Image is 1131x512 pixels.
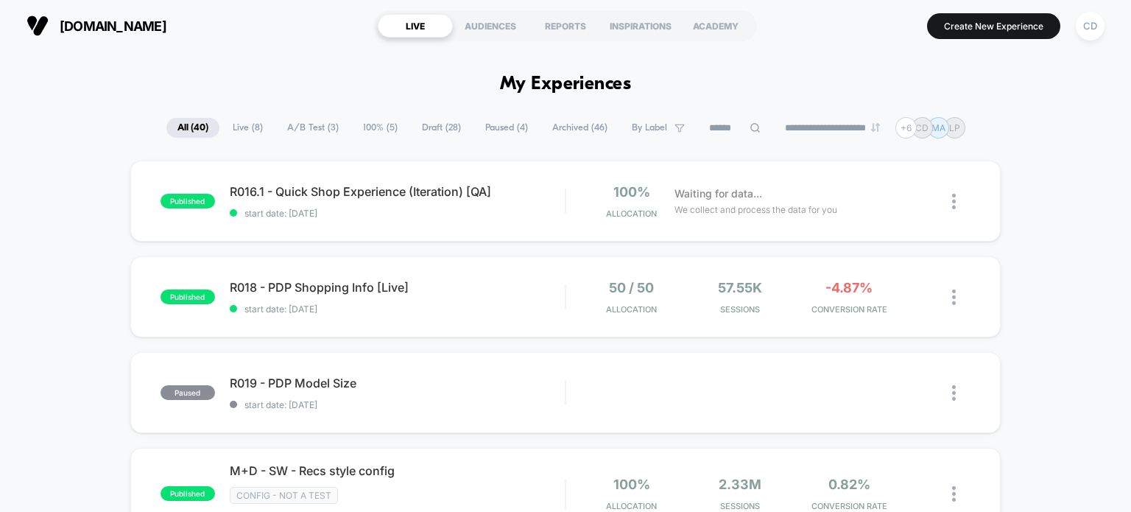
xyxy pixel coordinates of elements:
[230,184,565,199] span: R016.1 - Quick Shop Experience (Iteration) [QA]
[609,280,654,295] span: 50 / 50
[719,477,761,492] span: 2.33M
[606,501,657,511] span: Allocation
[161,385,215,400] span: paused
[828,477,870,492] span: 0.82%
[230,399,565,410] span: start date: [DATE]
[952,385,956,401] img: close
[689,304,791,315] span: Sessions
[161,290,215,304] span: published
[378,14,453,38] div: LIVE
[952,486,956,502] img: close
[871,123,880,132] img: end
[230,280,565,295] span: R018 - PDP Shopping Info [Live]
[603,14,678,38] div: INSPIRATIONS
[1071,11,1109,41] button: CD
[411,118,472,138] span: Draft ( 28 )
[613,477,650,492] span: 100%
[276,118,350,138] span: A/B Test ( 3 )
[222,118,274,138] span: Live ( 8 )
[613,184,650,200] span: 100%
[927,13,1060,39] button: Create New Experience
[161,194,215,208] span: published
[22,14,171,38] button: [DOMAIN_NAME]
[230,376,565,390] span: R019 - PDP Model Size
[166,118,219,138] span: All ( 40 )
[674,203,837,217] span: We collect and process the data for you
[632,122,667,133] span: By Label
[952,290,956,305] img: close
[798,304,900,315] span: CONVERSION RATE
[825,280,873,295] span: -4.87%
[541,118,619,138] span: Archived ( 46 )
[798,501,900,511] span: CONVERSION RATE
[474,118,539,138] span: Paused ( 4 )
[230,463,565,478] span: M+D - SW - Recs style config
[606,208,657,219] span: Allocation
[528,14,603,38] div: REPORTS
[161,486,215,501] span: published
[230,487,338,504] span: CONFIG - NOT A TEST
[230,208,565,219] span: start date: [DATE]
[689,501,791,511] span: Sessions
[230,304,565,315] span: start date: [DATE]
[453,14,528,38] div: AUDIENCES
[895,117,917,138] div: + 6
[915,122,929,133] p: CD
[1076,12,1104,41] div: CD
[60,18,166,34] span: [DOMAIN_NAME]
[718,280,762,295] span: 57.55k
[931,122,945,133] p: MA
[500,74,632,95] h1: My Experiences
[674,186,762,202] span: Waiting for data...
[952,194,956,209] img: close
[27,15,49,37] img: Visually logo
[678,14,753,38] div: ACADEMY
[949,122,960,133] p: LP
[352,118,409,138] span: 100% ( 5 )
[606,304,657,315] span: Allocation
